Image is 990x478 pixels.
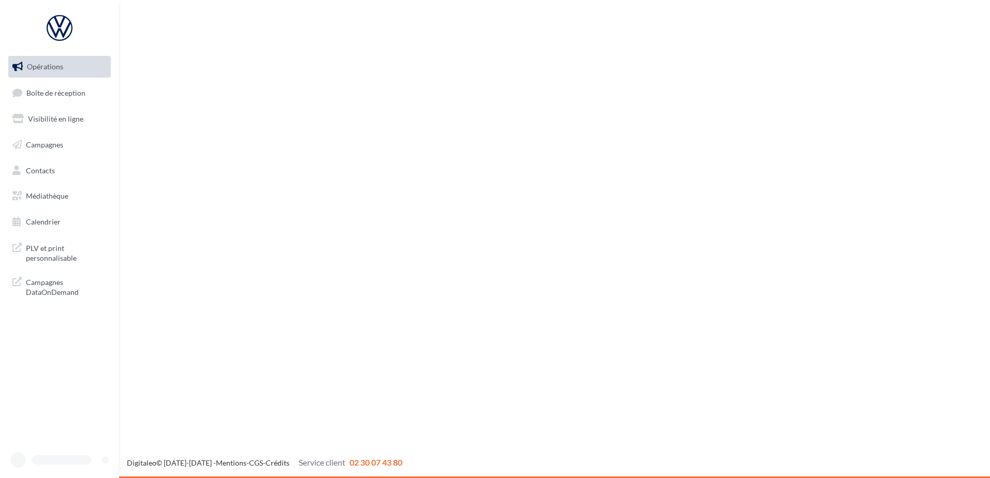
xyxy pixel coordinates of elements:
span: Service client [299,457,345,467]
span: PLV et print personnalisable [26,241,107,263]
span: Contacts [26,166,55,174]
span: Calendrier [26,217,61,226]
a: Boîte de réception [6,82,113,104]
a: Digitaleo [127,458,156,467]
a: Visibilité en ligne [6,108,113,130]
span: Opérations [27,62,63,71]
a: Opérations [6,56,113,78]
span: Visibilité en ligne [28,114,83,123]
a: PLV et print personnalisable [6,237,113,267]
span: Médiathèque [26,191,68,200]
a: Campagnes DataOnDemand [6,271,113,302]
span: Boîte de réception [26,88,85,97]
a: CGS [249,458,263,467]
a: Campagnes [6,134,113,156]
span: Campagnes [26,140,63,149]
a: Médiathèque [6,185,113,207]
a: Calendrier [6,211,113,233]
a: Mentions [216,458,246,467]
span: 02 30 07 43 80 [350,457,402,467]
span: © [DATE]-[DATE] - - - [127,458,402,467]
a: Contacts [6,160,113,182]
a: Crédits [266,458,289,467]
span: Campagnes DataOnDemand [26,275,107,297]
